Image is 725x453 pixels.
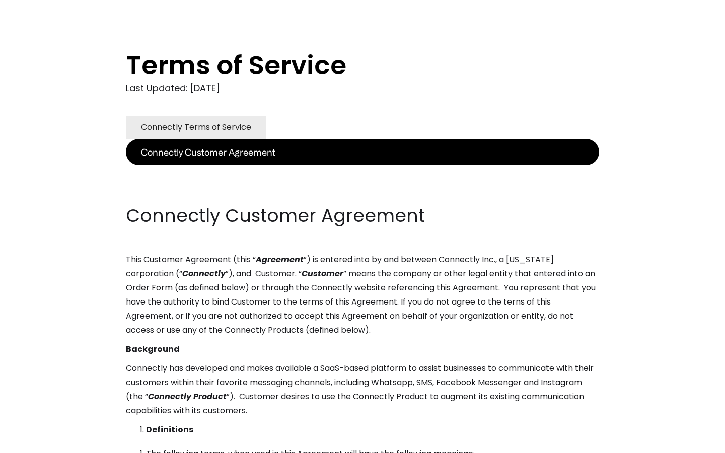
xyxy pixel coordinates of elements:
[256,254,304,265] em: Agreement
[146,424,193,435] strong: Definitions
[126,343,180,355] strong: Background
[148,391,227,402] em: Connectly Product
[126,81,599,96] div: Last Updated: [DATE]
[126,203,599,229] h2: Connectly Customer Agreement
[141,145,275,159] div: Connectly Customer Agreement
[302,268,343,279] em: Customer
[126,361,599,418] p: Connectly has developed and makes available a SaaS-based platform to assist businesses to communi...
[182,268,226,279] em: Connectly
[126,165,599,179] p: ‍
[10,434,60,449] aside: Language selected: English
[126,253,599,337] p: This Customer Agreement (this “ ”) is entered into by and between Connectly Inc., a [US_STATE] co...
[141,120,251,134] div: Connectly Terms of Service
[126,184,599,198] p: ‍
[20,435,60,449] ul: Language list
[126,50,559,81] h1: Terms of Service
